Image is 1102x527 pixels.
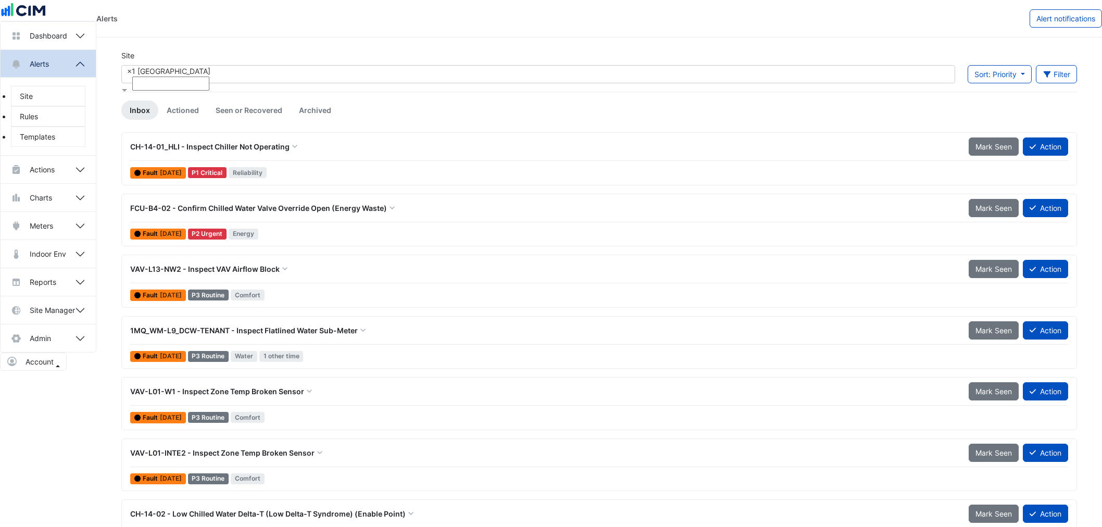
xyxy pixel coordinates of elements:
span: Sensor [289,447,325,458]
span: Fault [143,415,160,421]
button: Site Manager [1,296,96,324]
app-icon: Indoor Env [11,249,21,259]
button: Mark Seen [969,137,1019,156]
span: Point) [384,508,416,519]
span: CH-14-01_HLI - Inspect Chiller Not [130,142,252,151]
span: Block [260,263,290,274]
span: VAV-L01-W1 - Inspect Zone Temp Broken [130,387,277,396]
div: P3 Routine [188,290,229,300]
span: Mark Seen [975,265,1012,273]
span: Indoor Env [30,248,66,259]
span: Thu 07-Aug-2025 12:46 AEST [160,352,182,360]
span: 1 [GEOGRAPHIC_DATA] [132,67,210,76]
label: Site [121,50,134,61]
span: VAV-L01-INTE2 - Inspect Zone Temp Broken [130,448,287,457]
span: Water [231,351,257,362]
span: Site Manager [30,305,75,316]
div: P1 Critical [188,167,227,178]
a: Archived [291,101,340,120]
app-icon: Actions [11,165,21,175]
a: Actioned [158,101,207,120]
span: Charts [30,192,52,203]
span: FCU-B4-02 - Confirm Chilled Water Valve Override Open (Energy [130,204,360,212]
span: Mark Seen [975,448,1012,457]
span: Reports [30,277,56,287]
button: Alerts [1,50,96,78]
span: VAV-L13-NW2 - Inspect VAV Airflow [130,265,258,273]
button: Action [1023,137,1068,156]
span: Tue 05-Aug-2025 17:04 AEST [160,413,182,421]
span: Account [26,356,54,367]
span: Comfort [231,473,265,484]
div: P3 Routine [188,351,229,362]
span: × [127,67,132,76]
button: Mark Seen [969,505,1019,523]
app-icon: Dashboard [11,31,21,41]
button: Alert notifications [1030,9,1102,28]
span: Sensor [279,386,315,397]
span: Waste) [362,203,397,214]
a: Inbox [121,101,158,120]
span: Reliability [229,167,267,178]
a: Seen or Recovered [207,101,291,120]
app-icon: Alerts [11,59,21,69]
button: Mark Seen [969,321,1019,340]
span: Mon 04-Aug-2025 13:04 AEST [160,230,182,237]
div: P3 Routine [188,412,229,423]
span: Meters [30,220,53,231]
span: Fault [143,231,160,237]
span: Fault [143,170,160,176]
span: Sub-Meter [319,325,368,336]
span: Mark Seen [975,326,1012,335]
span: Comfort [231,290,265,300]
span: Fault [143,475,160,482]
span: CH-14-02 - Low Chilled Water Delta-T (Low Delta-T Syndrome) (Enable [130,509,382,518]
button: Charts [1,184,96,211]
span: Mark Seen [975,142,1012,151]
span: Tue 05-Aug-2025 08:33 AEST [160,474,182,482]
button: Action [1023,199,1068,217]
button: Action [1023,505,1068,523]
span: 1 other time [259,351,304,362]
a: Templates [11,127,85,147]
button: Sort: Priority [968,65,1032,83]
app-icon: Meters [11,221,21,231]
span: Sort: Priority [974,70,1017,79]
span: Mon 11-Aug-2025 12:20 AEST [160,291,182,299]
span: Fault [143,353,160,359]
button: Action [1023,260,1068,278]
button: Mark Seen [969,199,1019,217]
button: Meters [1,212,96,240]
a: Site [11,86,85,106]
button: Mark Seen [969,260,1019,278]
div: Alerts [96,13,118,24]
span: Mark Seen [975,204,1012,212]
span: Comfort [231,412,265,423]
span: Energy [229,229,258,240]
app-icon: Reports [11,277,21,287]
div: Alerts [1,78,96,155]
span: Sat 26-Jul-2025 07:31 AEST [160,169,182,177]
span: Admin [30,333,51,344]
app-icon: Site Manager [11,305,21,316]
button: Action [1023,382,1068,400]
div: P2 Urgent [188,229,227,240]
span: Mark Seen [975,387,1012,396]
app-icon: Charts [11,193,21,203]
button: Action [1023,321,1068,340]
span: Fault [143,292,160,298]
button: Indoor Env [1,240,96,268]
span: Mark Seen [975,509,1012,518]
span: Alert notifications [1036,14,1095,23]
button: Action [1023,444,1068,462]
span: Actions [30,164,55,175]
button: Admin [1,324,96,352]
div: P3 Routine [188,473,229,484]
span: Alerts [30,58,49,69]
button: Dashboard [1,22,96,49]
button: Reports [1,268,96,296]
app-icon: Admin [11,333,21,344]
span: Operating [254,141,300,152]
button: Mark Seen [969,444,1019,462]
a: Rules [11,106,85,127]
